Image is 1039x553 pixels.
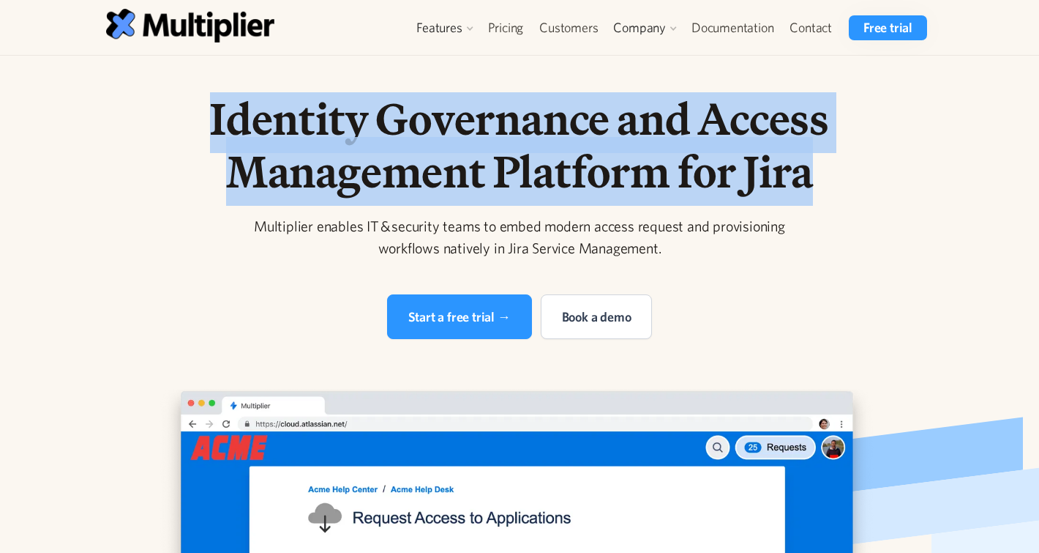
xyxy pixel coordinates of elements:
[239,215,800,259] div: Multiplier enables IT & security teams to embed modern access request and provisioning workflows ...
[606,15,683,40] div: Company
[408,307,511,327] div: Start a free trial →
[683,15,781,40] a: Documentation
[849,15,927,40] a: Free trial
[613,19,666,37] div: Company
[781,15,840,40] a: Contact
[387,294,532,339] a: Start a free trial →
[145,92,894,198] h1: Identity Governance and Access Management Platform for Jira
[562,307,631,327] div: Book a demo
[409,15,479,40] div: Features
[416,19,462,37] div: Features
[480,15,532,40] a: Pricing
[541,294,653,339] a: Book a demo
[531,15,606,40] a: Customers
